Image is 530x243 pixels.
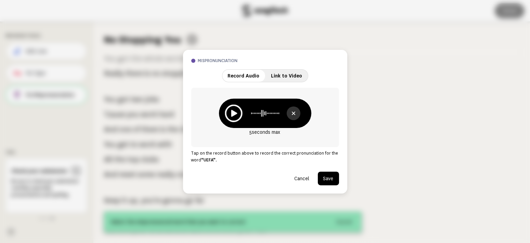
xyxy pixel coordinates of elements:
[202,158,216,162] strong: “ UEFA ”
[219,128,311,136] p: 5 seconds max
[228,73,260,78] span: Record Audio
[271,73,302,78] span: Link to Video
[198,58,339,64] h3: mispronunciation
[318,172,339,185] button: Save
[191,150,339,163] p: Tap on the record button above to record the correct pronunciation for the word .
[222,70,265,82] button: Record Audio
[266,70,308,82] button: Link to Video
[289,172,315,185] button: Cancel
